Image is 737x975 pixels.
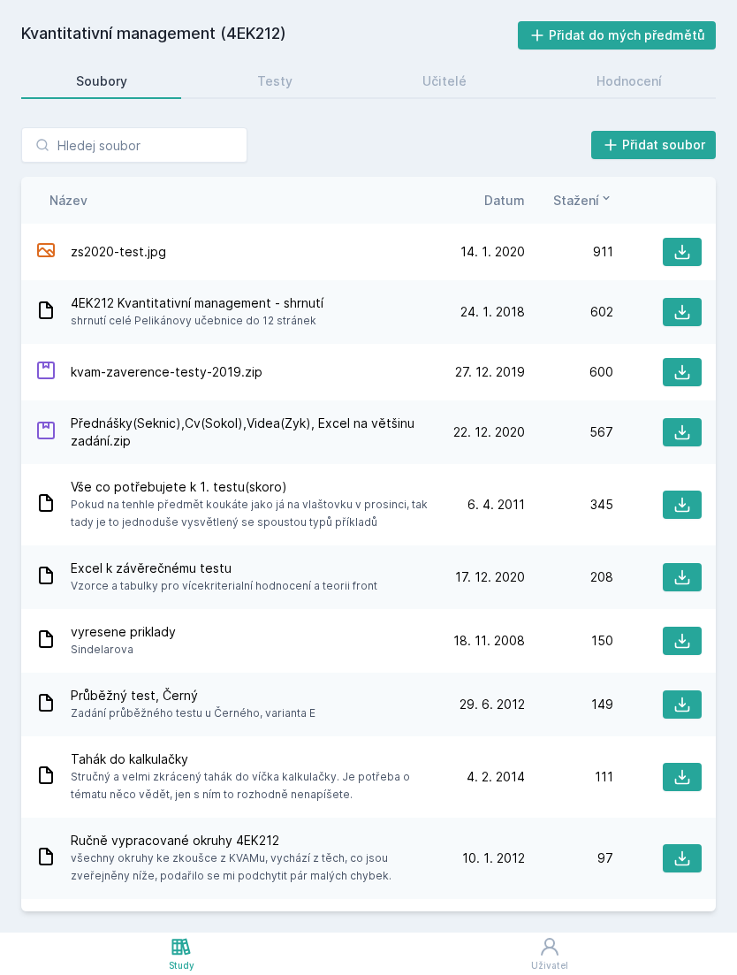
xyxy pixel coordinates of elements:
div: 602 [525,303,613,321]
div: Study [169,959,194,972]
button: Datum [484,191,525,209]
div: Hodnocení [596,72,662,90]
span: 18. 11. 2008 [453,632,525,650]
button: Název [49,191,87,209]
span: Stručný a velmi zkrácený tahák do víčka kalkulačky. Je potřeba o tématu něco vědět, jen s ním to ... [71,768,429,804]
input: Hledej soubor [21,127,247,163]
div: Uživatel [531,959,568,972]
div: 150 [525,632,613,650]
div: 911 [525,243,613,261]
div: JPG [35,240,57,265]
span: Vzorce a tabulky pro vícekriterialní hodnocení a teorii front [71,577,377,595]
div: Testy [257,72,293,90]
span: Tahák do kalkulačky [71,750,429,768]
span: vyresene priklady [71,623,176,641]
span: 4EK212 Kvantitativní management - shrnutí [71,294,323,312]
span: 22. 12. 2020 [453,423,525,441]
a: Učitelé [368,64,520,99]
span: 29. 6. 2012 [460,696,525,713]
span: zs2020-test.jpg [71,243,166,261]
span: Sindelarova [71,641,176,659]
span: 14. 1. 2020 [460,243,525,261]
div: 600 [525,363,613,381]
span: 17. 12. 2020 [455,568,525,586]
span: všechny okruhy ke zkoušce z KVAMu, vychází z těch, co jsou zveřejněny níže, podařilo se mi podchy... [71,849,429,885]
span: Přednášky(Seknic),Cv(Sokol),Videa(Zyk), Excel na většinu zadání.zip [71,415,429,450]
h2: Kvantitativní management (4EK212) [21,21,518,50]
div: ZIP [35,420,57,446]
div: 97 [525,849,613,867]
a: Testy [202,64,346,99]
button: Přidat soubor [591,131,717,159]
span: Ručně vypracované okruhy 4EK212 [71,832,429,849]
span: shrnutí celé Pelikánovy učebnice do 12 stránek [71,312,323,330]
div: Učitelé [422,72,467,90]
span: Excel k závěrečnému testu [71,560,377,577]
button: Přidat do mých předmětů [518,21,717,50]
span: 4. 2. 2014 [467,768,525,786]
span: 6. 4. 2011 [467,496,525,514]
span: 24. 1. 2018 [460,303,525,321]
span: 27. 12. 2019 [455,363,525,381]
div: Soubory [76,72,127,90]
div: 111 [525,768,613,786]
span: 10. 1. 2012 [462,849,525,867]
a: Hodnocení [542,64,716,99]
div: 345 [525,496,613,514]
div: 149 [525,696,613,713]
span: Průběžný test, Černý [71,687,315,705]
span: Stažení [553,191,599,209]
a: Soubory [21,64,181,99]
span: Vše co potřebujete k 1. testu(skoro) [71,478,429,496]
button: Stažení [553,191,613,209]
div: 208 [525,568,613,586]
span: kvam-zaverence-testy-2019.zip [71,363,262,381]
div: ZIP [35,360,57,385]
span: Pokud na tenhle předmět koukáte jako já na vlaštovku v prosinci, tak tady je to jednoduše vysvětl... [71,496,429,531]
div: 567 [525,423,613,441]
span: Zadání průběžného testu u Černého, varianta E [71,705,315,722]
